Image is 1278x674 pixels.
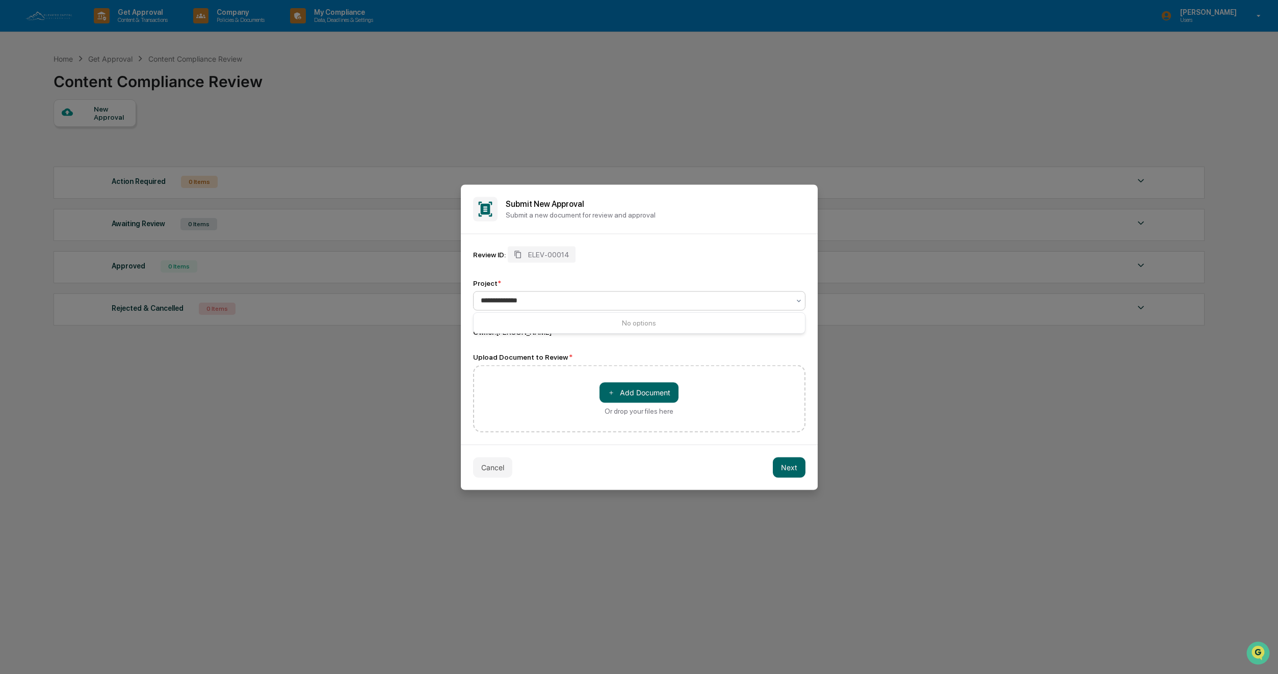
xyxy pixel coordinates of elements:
span: Pylon [101,173,123,180]
h2: Submit New Approval [506,199,805,209]
div: Review ID: [473,250,506,258]
a: 🖐️Preclearance [6,124,70,143]
button: Next [773,457,805,477]
p: Submit a new document for review and approval [506,211,805,219]
div: Project [473,279,501,287]
iframe: Open customer support [1245,640,1273,668]
img: 1746055101610-c473b297-6a78-478c-a979-82029cc54cd1 [10,78,29,96]
p: How can we help? [10,21,186,38]
div: Or drop your files here [605,407,673,415]
button: Or drop your files here [599,382,679,402]
div: Start new chat [35,78,167,88]
span: Attestations [84,128,126,139]
span: Preclearance [20,128,66,139]
div: 🔎 [10,149,18,157]
span: Owner: [473,328,496,336]
a: 🗄️Attestations [70,124,131,143]
span: Data Lookup [20,148,64,158]
div: 🖐️ [10,129,18,138]
div: We're available if you need us! [35,88,129,96]
span: ELEV-00014 [528,250,569,258]
div: No options [474,315,805,331]
button: Start new chat [173,81,186,93]
a: Powered byPylon [72,172,123,180]
button: Cancel [473,457,512,477]
div: 🗄️ [74,129,82,138]
a: 🔎Data Lookup [6,144,68,162]
span: ＋ [608,388,615,397]
div: Upload Document to Review [473,353,805,361]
